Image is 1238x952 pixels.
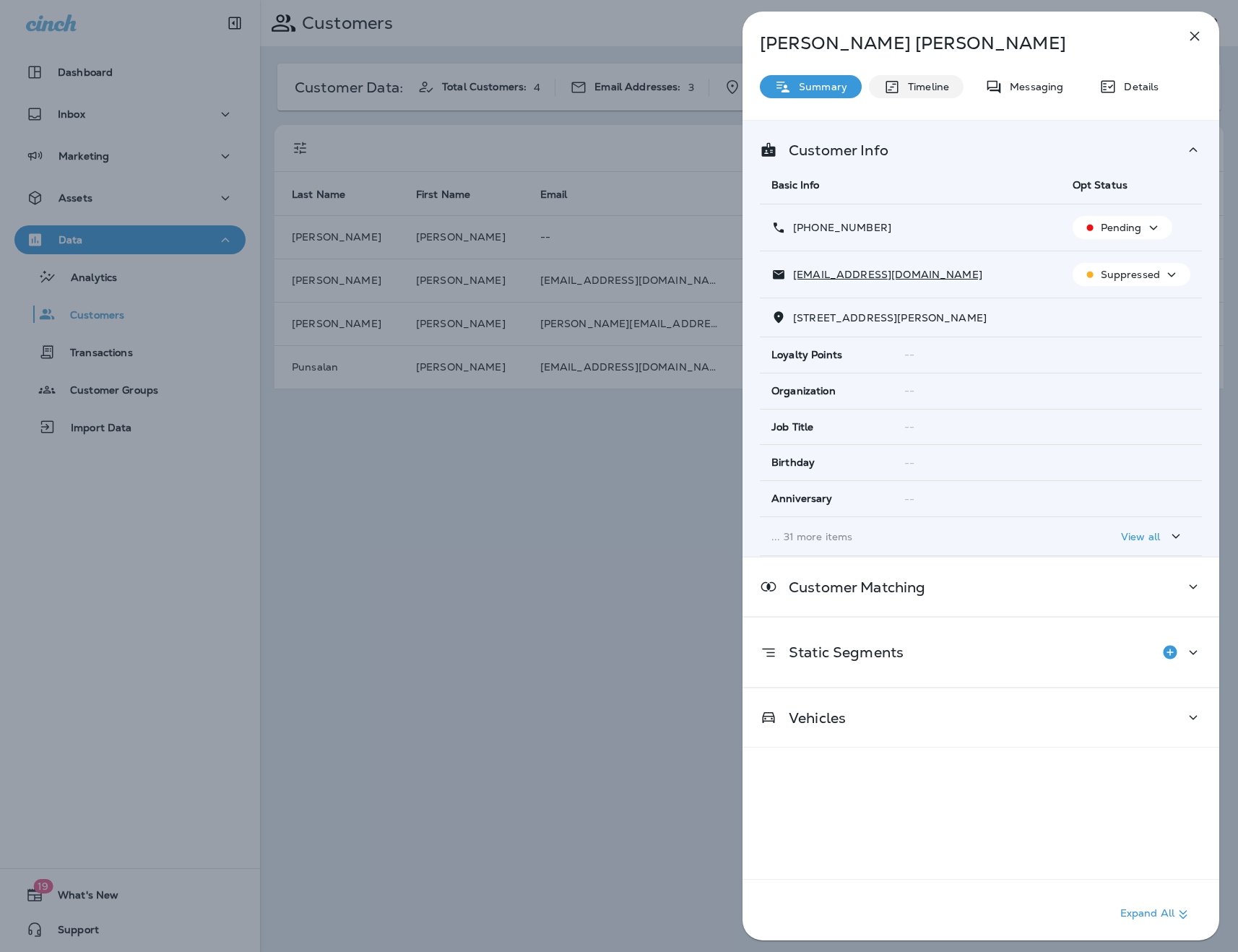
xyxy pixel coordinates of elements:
button: Expand All [1114,901,1198,927]
button: Suppressed [1073,263,1190,286]
span: Birthday [771,456,815,469]
p: Static Segments [777,646,904,658]
p: [PHONE_NUMBER] [786,222,891,233]
span: -- [904,493,914,506]
span: Loyalty Points [771,349,842,361]
button: View all [1115,523,1190,550]
span: -- [904,420,914,433]
button: Pending [1073,216,1172,239]
p: Customer Matching [777,581,925,593]
p: Details [1117,81,1159,92]
p: [PERSON_NAME] [PERSON_NAME] [760,33,1154,53]
span: [STREET_ADDRESS][PERSON_NAME] [793,311,987,324]
span: Basic Info [771,178,819,191]
span: Anniversary [771,493,833,505]
p: Customer Info [777,144,888,156]
span: Job Title [771,421,813,433]
p: View all [1121,531,1160,542]
p: ... 31 more items [771,531,1049,542]
span: -- [904,348,914,361]
p: Vehicles [777,712,846,724]
button: Add to Static Segment [1156,638,1185,667]
p: Suppressed [1101,269,1160,280]
p: Messaging [1003,81,1063,92]
span: -- [904,384,914,397]
p: Expand All [1120,906,1192,923]
span: Organization [771,385,836,397]
span: Opt Status [1073,178,1127,191]
p: Summary [792,81,847,92]
p: Pending [1101,222,1142,233]
span: -- [904,456,914,469]
p: Timeline [901,81,949,92]
p: [EMAIL_ADDRESS][DOMAIN_NAME] [786,269,982,280]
